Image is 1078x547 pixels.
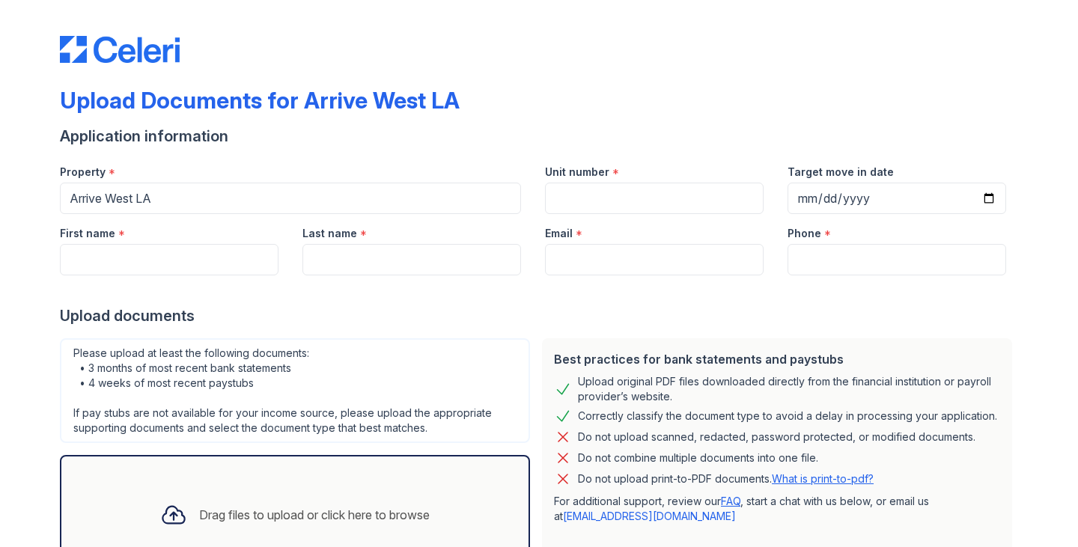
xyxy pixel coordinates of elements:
[302,226,357,241] label: Last name
[721,495,740,507] a: FAQ
[788,165,894,180] label: Target move in date
[60,226,115,241] label: First name
[578,407,997,425] div: Correctly classify the document type to avoid a delay in processing your application.
[578,471,874,486] p: Do not upload print-to-PDF documents.
[60,126,1018,147] div: Application information
[554,494,1000,524] p: For additional support, review our , start a chat with us below, or email us at
[60,338,530,443] div: Please upload at least the following documents: • 3 months of most recent bank statements • 4 wee...
[60,165,106,180] label: Property
[60,36,180,63] img: CE_Logo_Blue-a8612792a0a2168367f1c8372b55b34899dd931a85d93a1a3d3e32e68fde9ad4.png
[578,374,1000,404] div: Upload original PDF files downloaded directly from the financial institution or payroll provider’...
[788,226,821,241] label: Phone
[199,506,430,524] div: Drag files to upload or click here to browse
[772,472,874,485] a: What is print-to-pdf?
[563,510,736,522] a: [EMAIL_ADDRESS][DOMAIN_NAME]
[578,428,975,446] div: Do not upload scanned, redacted, password protected, or modified documents.
[60,87,460,114] div: Upload Documents for Arrive West LA
[578,449,818,467] div: Do not combine multiple documents into one file.
[60,305,1018,326] div: Upload documents
[554,350,1000,368] div: Best practices for bank statements and paystubs
[545,165,609,180] label: Unit number
[545,226,573,241] label: Email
